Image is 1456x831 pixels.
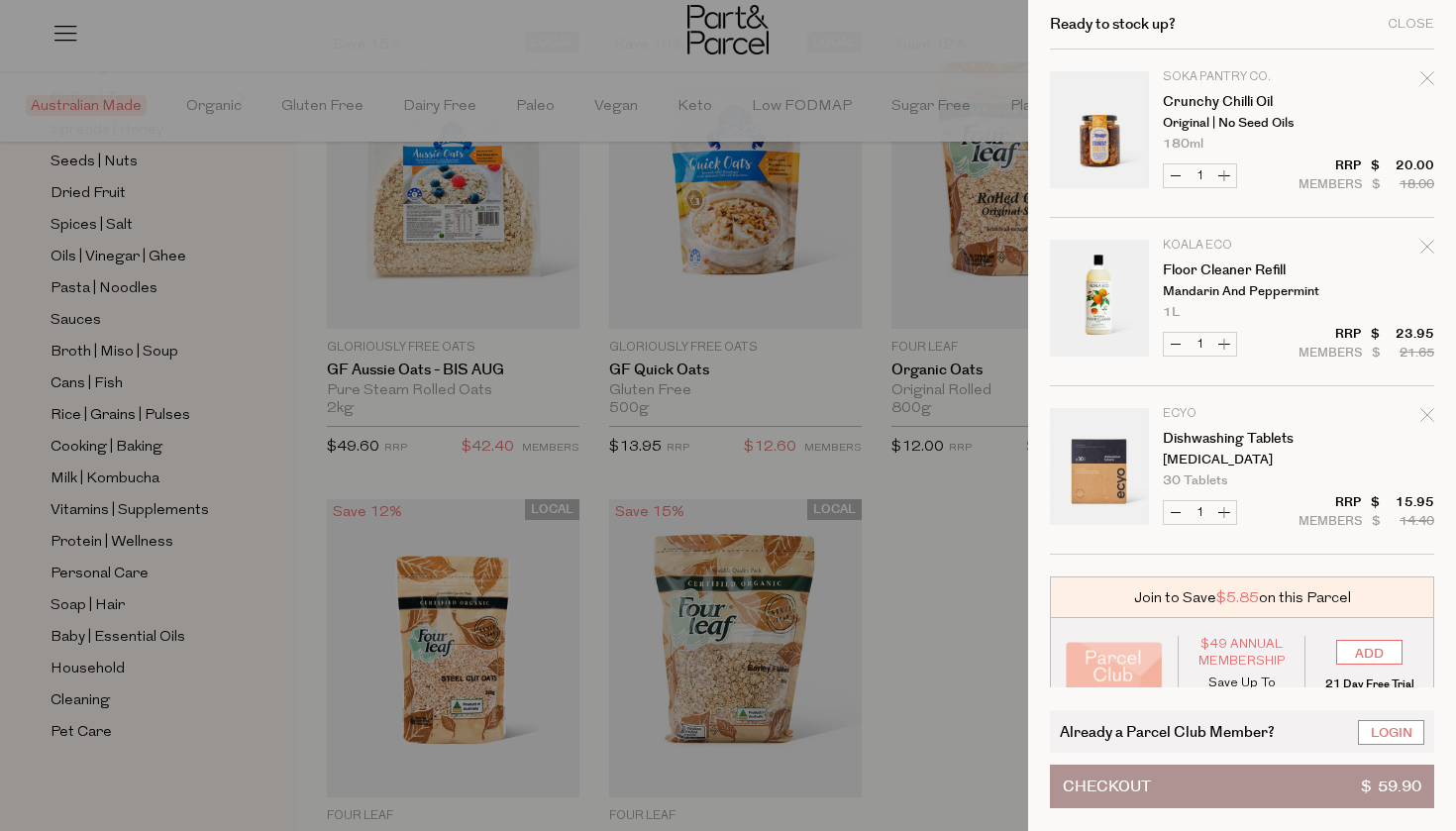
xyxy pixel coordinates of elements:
span: $49 Annual Membership [1194,636,1291,670]
a: Crunchy Chilli Oil [1163,95,1316,109]
a: Floor Cleaner Refill [1163,263,1316,277]
p: 21 Day Free Trial Cancel Anytime [1320,677,1418,705]
p: Save Up To 30% Everyday [1194,675,1291,708]
div: Close [1388,18,1434,31]
span: 180ml [1163,138,1203,151]
span: $5.85 [1216,587,1259,608]
p: Ecyo [1163,408,1316,420]
input: QTY Dishwashing Tablets [1188,501,1212,524]
input: QTY Floor Cleaner Refill [1188,333,1212,356]
span: $ 59.90 [1361,766,1421,807]
input: QTY Crunchy Chilli Oil [1188,164,1212,187]
div: Remove Floor Cleaner Refill [1420,237,1434,263]
a: Dishwashing Tablets [1163,432,1316,446]
p: [MEDICAL_DATA] [1163,454,1316,467]
span: 30 Tablets [1163,474,1227,487]
button: Checkout$ 59.90 [1050,765,1434,808]
p: Koala Eco [1163,240,1316,252]
div: Remove Dishwashing Tablets [1420,405,1434,432]
span: Already a Parcel Club Member? [1060,720,1275,743]
span: 1L [1163,306,1180,319]
p: Original | No Seed Oils [1163,117,1316,130]
div: Join to Save on this Parcel [1050,576,1434,618]
input: ADD [1336,640,1403,665]
div: Remove Crunchy Chilli Oil [1420,68,1434,95]
span: Checkout [1063,766,1151,807]
p: Soka Pantry Co. [1163,71,1316,83]
a: Login [1358,720,1424,745]
p: Mandarin and Peppermint [1163,285,1316,298]
h2: Ready to stock up? [1050,17,1176,32]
